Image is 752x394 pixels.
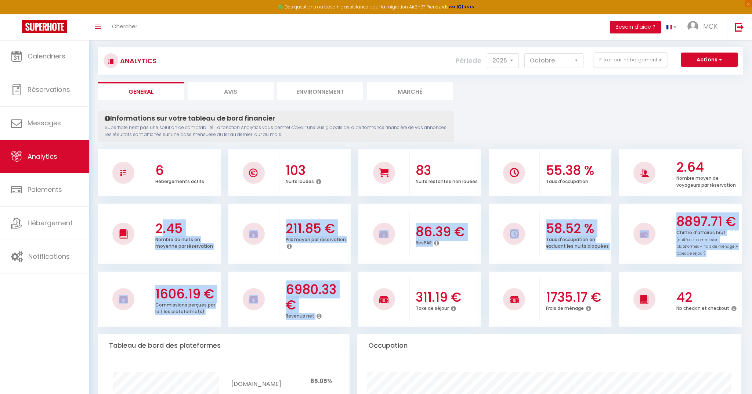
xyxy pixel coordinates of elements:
[155,177,204,185] p: Hébergements actifs
[28,51,65,61] span: Calendriers
[610,21,661,33] button: Besoin d'aide ?
[546,177,588,185] p: Taux d'occupation
[449,4,474,10] a: >>> ICI <<<<
[416,290,479,305] h3: 311.19 €
[310,377,332,385] span: 65.05%
[594,53,667,67] button: Filtrer par hébergement
[676,290,740,305] h3: 42
[676,228,738,257] p: Chiffre d'affaires brut
[367,82,453,100] li: Marché
[106,14,143,40] a: Chercher
[676,214,740,229] h3: 8897.71 €
[681,53,738,67] button: Actions
[231,372,281,391] td: [DOMAIN_NAME]
[416,224,479,240] h3: 86.39 €
[105,114,447,122] h4: Informations sur votre tableau de bord financier
[546,290,610,305] h3: 1735.17 €
[682,14,727,40] a: ... MCK
[546,304,584,311] p: Frais de ménage
[416,177,478,185] p: Nuits restantes non louées
[286,221,349,236] h3: 211.85 €
[28,85,70,94] span: Réservations
[118,53,156,69] h3: Analytics
[120,170,126,176] img: NO IMAGE
[286,311,314,319] p: Revenus net
[687,21,698,32] img: ...
[155,221,219,236] h3: 2.45
[676,237,738,257] span: (nuitées + commission plateformes + frais de ménage + taxes de séjour)
[703,22,718,31] span: MCK
[188,82,274,100] li: Avis
[676,173,736,188] p: Nombre moyen de voyageurs par réservation
[112,22,137,30] span: Chercher
[28,185,62,194] span: Paiements
[28,252,70,261] span: Notifications
[22,20,67,33] img: Super Booking
[676,304,729,311] p: Nb checkin et checkout
[456,53,481,69] label: Période
[416,163,479,178] h3: 83
[286,282,349,313] h3: 6980.33 €
[416,238,432,246] p: RevPAR
[98,334,350,357] div: Tableau de bord des plateformes
[155,235,213,250] p: Nombre de nuits en moyenne par réservation
[546,235,609,250] p: Taux d'occupation en excluant les nuits bloquées
[98,82,184,100] li: General
[546,221,610,236] h3: 58.52 %
[28,118,61,128] span: Messages
[105,124,447,138] p: Superhote n'est pas une solution de comptabilité. La fonction Analytics vous permet d'avoir une v...
[155,163,219,178] h3: 6
[28,218,73,228] span: Hébergement
[357,334,741,357] div: Occupation
[286,235,346,243] p: Prix moyen par réservation
[510,229,519,239] img: NO IMAGE
[28,152,57,161] span: Analytics
[286,177,314,185] p: Nuits louées
[546,163,610,178] h3: 55.38 %
[277,82,363,100] li: Environnement
[735,22,744,32] img: logout
[155,286,219,302] h3: 1606.19 €
[155,300,215,315] p: Commissions perçues par la / les plateforme(s)
[286,163,349,178] h3: 103
[416,304,449,311] p: Taxe de séjour
[640,230,649,239] img: NO IMAGE
[676,160,740,175] h3: 2.64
